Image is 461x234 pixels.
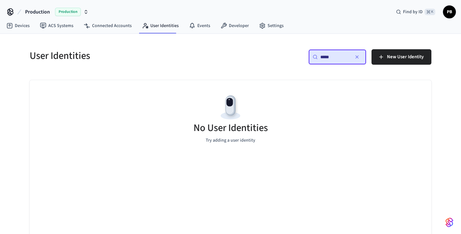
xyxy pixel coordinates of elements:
span: New User Identity [387,53,424,61]
span: Production [25,8,50,16]
a: Developer [215,20,254,32]
h5: User Identities [30,49,227,62]
a: Devices [1,20,35,32]
a: Events [184,20,215,32]
img: SeamLogoGradient.69752ec5.svg [446,217,453,228]
div: Find by ID⌘ K [391,6,440,18]
button: PB [443,5,456,18]
a: User Identities [137,20,184,32]
a: ACS Systems [35,20,79,32]
span: ⌘ K [425,9,435,15]
p: Try adding a user identity [206,137,255,144]
span: Find by ID [403,9,423,15]
img: Devices Empty State [216,93,245,122]
span: Production [55,8,81,16]
button: New User Identity [372,49,431,65]
a: Settings [254,20,289,32]
span: PB [444,6,455,18]
a: Connected Accounts [79,20,137,32]
h5: No User Identities [193,121,268,135]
